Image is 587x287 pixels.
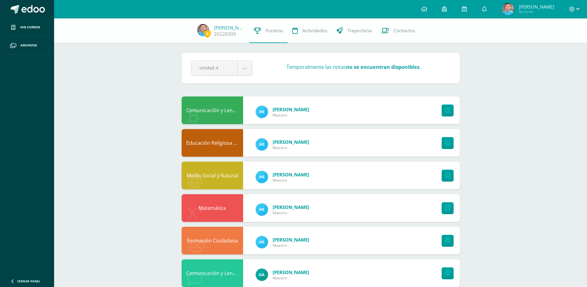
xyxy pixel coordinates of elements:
span: Maestro [273,178,309,183]
img: 4c858bfb26383098fe38d882096c6444.png [256,138,268,151]
span: Mis cursos [20,25,40,30]
a: Unidad 4 [192,61,252,76]
a: [PERSON_NAME] [214,25,245,31]
span: Contactos [393,27,415,34]
span: Maestro [273,112,309,118]
span: Punteos [266,27,283,34]
div: Comunicación y Lenguaje,Idioma Extranjero Inglés [182,259,243,287]
span: [PERSON_NAME] [273,237,309,243]
span: 6 [204,30,211,37]
div: Comunicación y Lenguaje, Idioma Español [182,96,243,124]
span: Actividades [302,27,327,34]
img: 4c858bfb26383098fe38d882096c6444.png [256,171,268,183]
a: Mis cursos [5,18,49,37]
span: Maestro [273,145,309,150]
span: Cerrar panel [17,279,41,283]
h3: Temporalmente las notas . [286,63,421,70]
strong: no se encuentran disponibles [346,63,420,70]
span: Archivos [20,43,37,48]
span: [PERSON_NAME] [273,171,309,178]
span: Trayectoria [347,27,372,34]
span: Maestro [273,275,309,281]
span: [PERSON_NAME] [273,106,309,112]
img: 4c858bfb26383098fe38d882096c6444.png [256,203,268,216]
img: 4c858bfb26383098fe38d882096c6444.png [256,106,268,118]
span: [PERSON_NAME] [273,269,309,275]
a: Archivos [5,37,49,55]
img: 4c858bfb26383098fe38d882096c6444.png [256,236,268,248]
span: Maestro [273,243,309,248]
a: Actividades [288,18,332,43]
a: Punteos [249,18,288,43]
img: 66fcbb6655b4248a10f3779e95e2956b.png [256,269,268,281]
span: Mi Perfil [519,9,554,14]
div: Formación Ciudadana [182,227,243,254]
div: Matemática [182,194,243,222]
div: Educación Religiosa Escolar [182,129,243,157]
img: fae8b1035e2498fc05ae08927f249ac6.png [197,24,209,36]
span: [PERSON_NAME] [273,204,309,210]
span: Unidad 4 [199,61,230,75]
a: Contactos [376,18,420,43]
div: Medio Social y Natural [182,162,243,189]
span: Maestro [273,210,309,215]
a: 20220309 [214,31,236,37]
img: fae8b1035e2498fc05ae08927f249ac6.png [502,3,514,15]
span: [PERSON_NAME] [519,4,554,10]
a: Trayectoria [332,18,376,43]
span: [PERSON_NAME] [273,139,309,145]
